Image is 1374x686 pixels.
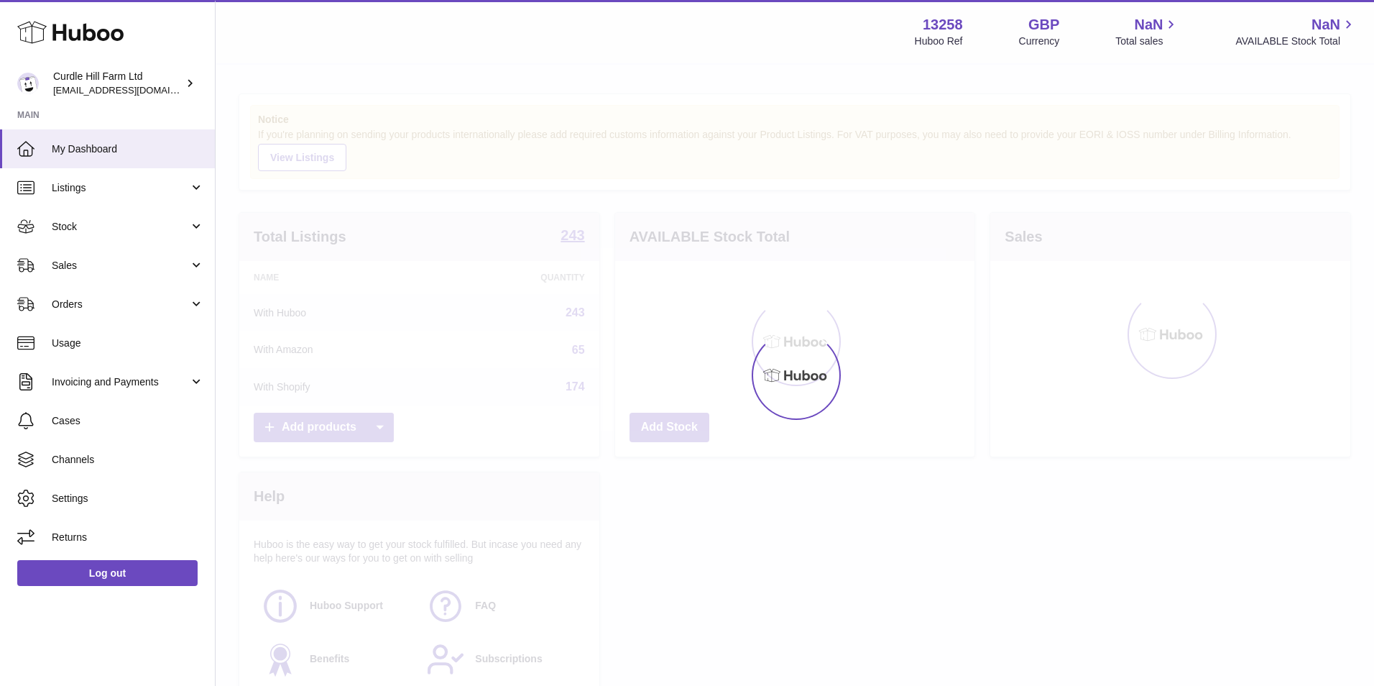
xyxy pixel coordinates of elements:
div: Curdle Hill Farm Ltd [53,70,183,97]
span: My Dashboard [52,142,204,156]
div: Huboo Ref [915,35,963,48]
img: internalAdmin-13258@internal.huboo.com [17,73,39,94]
span: Invoicing and Payments [52,375,189,389]
span: Sales [52,259,189,273]
span: Total sales [1115,35,1179,48]
span: Usage [52,337,204,350]
span: AVAILABLE Stock Total [1235,35,1357,48]
span: [EMAIL_ADDRESS][DOMAIN_NAME] [53,84,211,96]
strong: 13258 [923,15,963,35]
div: Currency [1019,35,1060,48]
strong: GBP [1028,15,1059,35]
span: NaN [1311,15,1340,35]
span: Settings [52,492,204,506]
span: Stock [52,220,189,234]
span: Listings [52,181,189,195]
span: Orders [52,298,189,311]
span: NaN [1134,15,1163,35]
a: NaN AVAILABLE Stock Total [1235,15,1357,48]
span: Cases [52,414,204,428]
a: Log out [17,560,198,586]
span: Channels [52,453,204,467]
span: Returns [52,531,204,544]
a: NaN Total sales [1115,15,1179,48]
